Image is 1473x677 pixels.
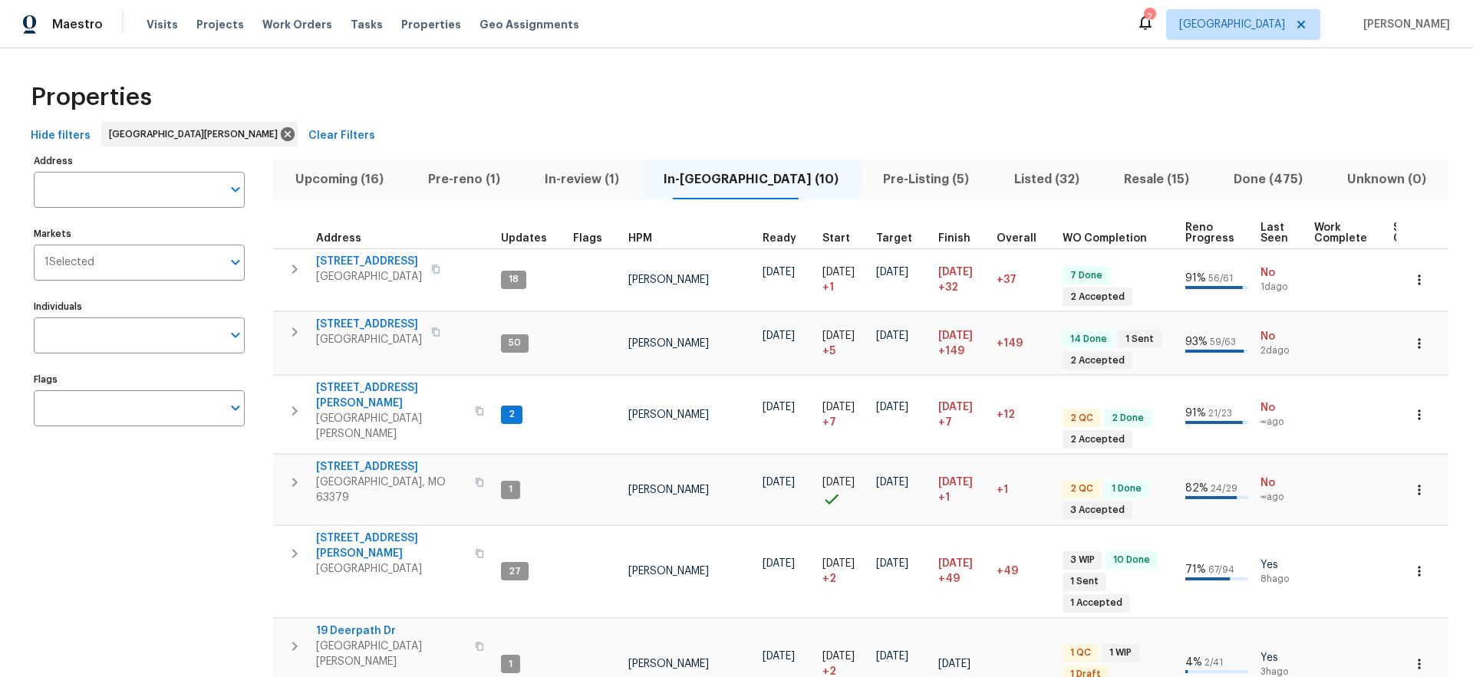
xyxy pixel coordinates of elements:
[822,415,836,430] span: + 7
[1119,333,1160,346] span: 1 Sent
[1185,483,1208,494] span: 82 %
[1001,169,1092,190] span: Listed (32)
[401,17,461,32] span: Properties
[1211,484,1237,493] span: 24 / 29
[938,233,970,244] span: Finish
[1185,222,1234,244] span: Reno Progress
[876,477,908,488] span: [DATE]
[822,477,855,488] span: [DATE]
[816,312,870,375] td: Project started 5 days late
[1260,491,1302,504] span: ∞ ago
[997,274,1017,285] span: +37
[628,409,709,420] span: [PERSON_NAME]
[225,397,246,419] button: Open
[876,330,908,341] span: [DATE]
[1064,554,1101,567] span: 3 WIP
[1064,412,1099,425] span: 2 QC
[1221,169,1316,190] span: Done (475)
[822,330,855,341] span: [DATE]
[316,411,466,442] span: [GEOGRAPHIC_DATA][PERSON_NAME]
[1260,222,1288,244] span: Last Seen
[1357,17,1450,32] span: [PERSON_NAME]
[1260,650,1302,665] span: Yes
[763,558,795,569] span: [DATE]
[1185,337,1208,347] span: 93 %
[1064,596,1129,610] span: 1 Accepted
[1260,416,1302,429] span: ∞ ago
[763,233,810,244] div: Earliest renovation start date (first business day after COE or Checkout)
[870,169,982,190] span: Pre-Listing (5)
[938,343,964,359] span: +149
[876,402,908,412] span: [DATE]
[1064,291,1131,304] span: 2 Accepted
[628,338,709,349] span: [PERSON_NAME]
[990,376,1056,454] td: 12 day(s) past target finish date
[1106,482,1148,495] span: 1 Done
[503,273,525,286] span: 18
[147,17,178,32] span: Visits
[932,455,990,525] td: Scheduled to finish 1 day(s) late
[932,248,990,311] td: Scheduled to finish 32 day(s) late
[1064,269,1109,282] span: 7 Done
[101,122,298,146] div: [GEOGRAPHIC_DATA][PERSON_NAME]
[876,558,908,569] span: [DATE]
[938,280,958,295] span: +32
[938,659,970,669] span: [DATE]
[1334,169,1439,190] span: Unknown (0)
[31,127,91,146] span: Hide filters
[503,408,521,421] span: 2
[316,233,361,244] span: Address
[415,169,513,190] span: Pre-reno (1)
[1107,554,1156,567] span: 10 Done
[938,267,973,278] span: [DATE]
[109,127,284,142] span: [GEOGRAPHIC_DATA][PERSON_NAME]
[1144,9,1155,25] div: 2
[932,312,990,375] td: Scheduled to finish 149 day(s) late
[997,233,1050,244] div: Days past target finish date
[316,332,422,347] span: [GEOGRAPHIC_DATA]
[822,571,836,587] span: + 2
[262,17,332,32] span: Work Orders
[816,248,870,311] td: Project started 1 days late
[573,233,602,244] span: Flags
[316,254,422,269] span: [STREET_ADDRESS]
[938,402,973,412] span: [DATE]
[651,169,852,190] span: In-[GEOGRAPHIC_DATA] (10)
[316,459,466,475] span: [STREET_ADDRESS]
[1204,658,1223,667] span: 2 / 41
[1185,564,1206,575] span: 71 %
[938,558,973,569] span: [DATE]
[1064,333,1113,346] span: 14 Done
[225,179,246,200] button: Open
[1260,400,1302,416] span: No
[932,376,990,454] td: Scheduled to finish 7 day(s) late
[282,169,397,190] span: Upcoming (16)
[1260,573,1302,586] span: 8h ago
[628,485,709,495] span: [PERSON_NAME]
[816,526,870,618] td: Project started 2 days late
[308,127,375,146] span: Clear Filters
[628,566,709,577] span: [PERSON_NAME]
[316,475,466,505] span: [GEOGRAPHIC_DATA], MO 63379
[990,248,1056,311] td: 37 day(s) past target finish date
[316,531,466,561] span: [STREET_ADDRESS][PERSON_NAME]
[1260,475,1302,491] span: No
[1260,329,1302,344] span: No
[1064,575,1105,588] span: 1 Sent
[1185,273,1206,284] span: 91 %
[1064,482,1099,495] span: 2 QC
[763,330,795,341] span: [DATE]
[1106,412,1150,425] span: 2 Done
[1103,646,1138,659] span: 1 WIP
[932,526,990,618] td: Scheduled to finish 49 day(s) late
[316,269,422,284] span: [GEOGRAPHIC_DATA]
[876,233,926,244] div: Target renovation project end date
[822,233,850,244] span: Start
[822,651,855,662] span: [DATE]
[816,455,870,525] td: Project started on time
[1210,337,1236,347] span: 59 / 63
[34,229,245,238] label: Markets
[822,267,855,278] span: [DATE]
[316,380,466,411] span: [STREET_ADDRESS][PERSON_NAME]
[822,558,855,569] span: [DATE]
